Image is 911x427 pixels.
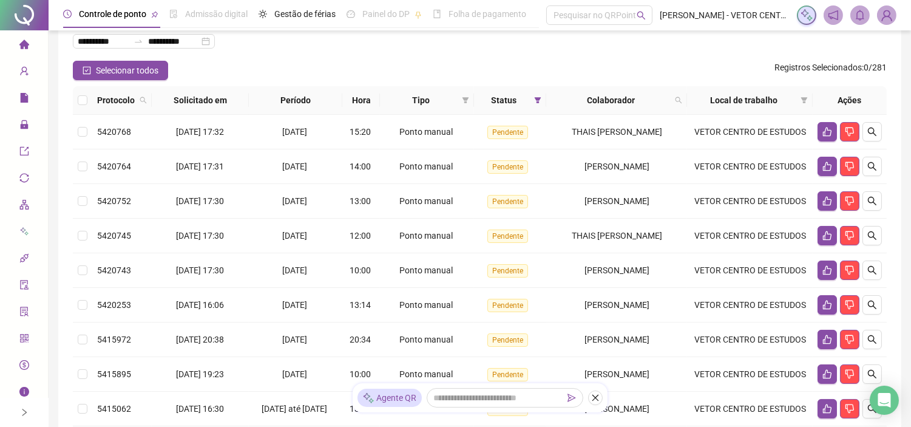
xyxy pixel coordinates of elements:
span: api [19,248,29,272]
span: Pendente [487,299,528,312]
img: sparkle-icon.fc2bf0ac1784a2077858766a79e2daf3.svg [362,392,374,405]
span: like [822,300,832,310]
span: [DATE] 17:30 [176,265,224,275]
span: notification [828,10,839,21]
td: VETOR CENTRO DE ESTUDOS [687,219,813,253]
span: [DATE] [282,162,307,171]
span: search [867,369,877,379]
span: file-done [169,10,178,18]
span: Painel do DP [362,9,410,19]
span: Ponto manual [399,162,453,171]
span: Status [479,94,529,107]
span: Admissão digital [185,9,248,19]
span: like [822,265,832,275]
span: Selecionar todos [96,64,158,77]
span: Pendente [487,160,528,174]
span: Pendente [487,333,528,347]
span: [PERSON_NAME] [584,335,649,344]
span: Folha de pagamento [449,9,526,19]
span: 20:34 [350,335,371,344]
span: dislike [845,231,855,241]
span: filter [462,97,469,104]
span: Pendente [487,195,528,208]
span: THAIS [PERSON_NAME] [572,231,662,241]
span: 13:14 [350,300,371,310]
span: [DATE] 16:30 [176,404,224,414]
span: [DATE] [282,196,307,206]
span: dislike [845,162,855,171]
span: [PERSON_NAME] - VETOR CENTRO DE ESTUDOS [660,9,790,22]
td: VETOR CENTRO DE ESTUDOS [687,323,813,357]
span: [PERSON_NAME] [584,300,649,310]
span: search [140,97,147,104]
td: VETOR CENTRO DE ESTUDOS [687,253,813,288]
td: VETOR CENTRO DE ESTUDOS [687,149,813,184]
span: solution [19,301,29,326]
th: Solicitado em [152,86,249,115]
th: Período [249,86,342,115]
span: search [137,91,149,109]
td: VETOR CENTRO DE ESTUDOS [687,288,813,323]
span: Ponto manual [399,300,453,310]
span: search [867,335,877,344]
span: check-square [83,66,91,75]
span: [PERSON_NAME] [584,265,649,275]
span: dislike [845,300,855,310]
span: 5420768 [97,127,131,137]
span: dislike [845,404,855,414]
span: Tipo [385,94,456,107]
span: like [822,369,832,379]
span: 13:00 [350,196,371,206]
span: [PERSON_NAME] [584,369,649,379]
span: user-add [19,61,29,85]
span: pushpin [151,11,158,18]
span: Ponto manual [399,265,453,275]
span: [DATE] 17:32 [176,127,224,137]
span: search [672,91,685,109]
span: Ponto manual [399,231,453,241]
span: like [822,335,832,344]
span: clock-circle [63,10,72,18]
span: lock [19,114,29,138]
span: filter [459,91,472,109]
span: search [637,11,646,20]
span: search [867,265,877,275]
span: apartment [19,194,29,219]
span: [DATE] [282,265,307,275]
span: Ponto manual [399,369,453,379]
span: [DATE] [282,127,307,137]
span: right [20,408,29,417]
span: 10:00 [350,369,371,379]
span: search [867,127,877,137]
span: 12:00 [350,231,371,241]
span: 5420745 [97,231,131,241]
span: 13:30 [350,404,371,414]
span: [DATE] 16:06 [176,300,224,310]
span: send [567,394,576,402]
span: [DATE] 20:38 [176,335,224,344]
span: qrcode [19,328,29,352]
span: Colaborador [551,94,670,107]
th: Hora [342,86,381,115]
span: Pendente [487,264,528,278]
img: sparkle-icon.fc2bf0ac1784a2077858766a79e2daf3.svg [800,9,813,22]
span: Local de trabalho [692,94,796,107]
span: Pendente [487,126,528,139]
img: 57585 [878,6,896,24]
span: dislike [845,335,855,344]
span: like [822,162,832,171]
td: VETOR CENTRO DE ESTUDOS [687,392,813,426]
span: file [19,87,29,112]
span: book [433,10,441,18]
span: 14:00 [350,162,371,171]
div: Agente QR [357,389,422,407]
span: info-circle [19,381,29,406]
span: search [867,162,877,171]
div: Ações [818,94,882,107]
span: like [822,196,832,206]
span: Pendente [487,230,528,243]
span: [PERSON_NAME] [584,196,649,206]
span: dislike [845,369,855,379]
span: [DATE] [282,300,307,310]
span: filter [534,97,541,104]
